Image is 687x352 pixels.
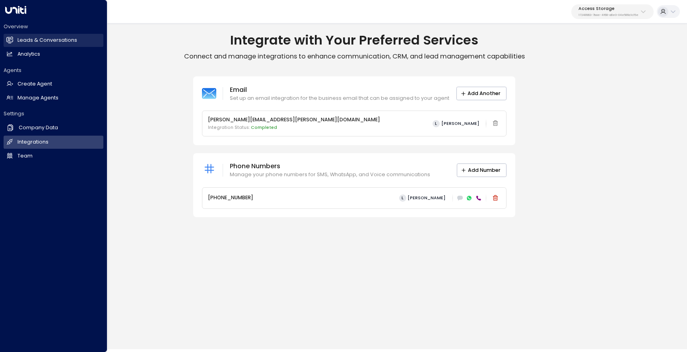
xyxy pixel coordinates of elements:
[17,37,77,44] h2: Leads & Conversations
[230,171,430,179] p: Manage your phone numbers for SMS, WhatsApp, and Voice communications
[578,14,638,17] p: 17248963-7bae-4f68-a6e0-04e589c1c15e
[4,23,103,30] h2: Overview
[17,80,52,88] h2: Create Agent
[475,194,482,202] div: VOICE (Active)
[230,95,449,102] p: Set up an email integration for the business email that can be assigned to your agent
[21,32,687,48] h1: Integrate with Your Preferred Services
[408,196,446,200] span: [PERSON_NAME]
[457,163,507,177] button: Add Number
[456,87,507,100] button: Add Another
[21,52,687,61] p: Connect and manage integrations to enhance communication, CRM, and lead management capabilities
[4,136,103,149] a: Integrations
[396,193,449,203] button: L[PERSON_NAME]
[17,152,33,160] h2: Team
[490,193,501,203] button: Delete phone number
[4,150,103,163] a: Team
[399,194,406,202] span: L
[208,116,380,124] p: [PERSON_NAME][EMAIL_ADDRESS][PERSON_NAME][DOMAIN_NAME]
[4,34,103,47] a: Leads & Conversations
[429,119,482,128] button: L[PERSON_NAME]
[17,138,49,146] h2: Integrations
[208,194,253,202] p: [PHONE_NUMBER]
[571,4,654,19] button: Access Storage17248963-7bae-4f68-a6e0-04e589c1c15e
[4,78,103,91] a: Create Agent
[490,118,501,129] span: Email integration cannot be deleted while linked to an active agent. Please deactivate the agent ...
[230,85,449,95] p: Email
[19,124,58,132] h2: Company Data
[17,94,58,102] h2: Manage Agents
[230,161,430,171] p: Phone Numbers
[4,48,103,61] a: Analytics
[578,6,638,11] p: Access Storage
[4,121,103,134] a: Company Data
[433,120,440,127] span: L
[208,124,380,131] p: Integration Status:
[4,67,103,74] h2: Agents
[466,194,473,202] div: WhatsApp (Active)
[456,194,464,202] div: SMS (Click to enable)
[441,121,479,126] span: [PERSON_NAME]
[251,124,277,130] span: Completed
[17,51,40,58] h2: Analytics
[4,110,103,117] h2: Settings
[4,91,103,105] a: Manage Agents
